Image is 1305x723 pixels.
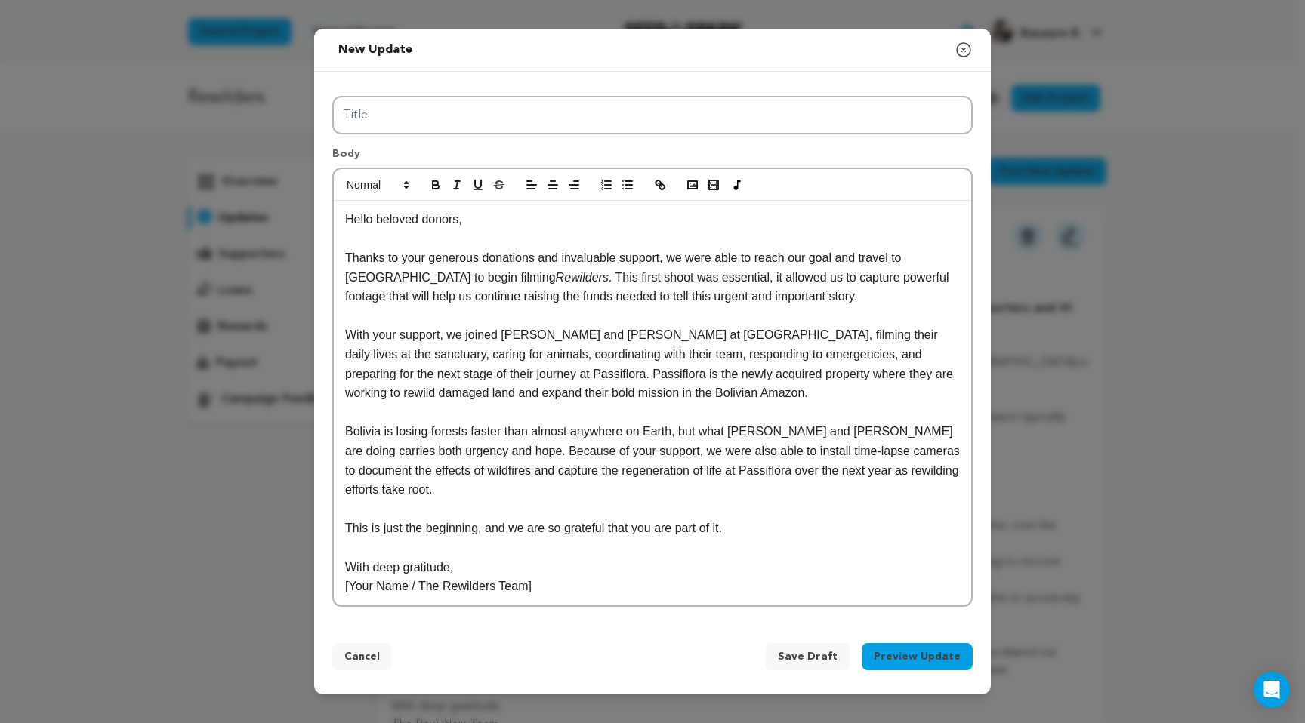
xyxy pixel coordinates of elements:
p: Hello beloved donors, [345,210,960,229]
p: Bolivia is losing forests faster than almost anywhere on Earth, but what [PERSON_NAME] and [PERSO... [345,422,960,499]
p: Body [332,146,973,168]
p: Thanks to your generous donations and invaluable support, we were able to reach our goal and trav... [345,248,960,306]
div: Open Intercom Messenger [1254,672,1290,708]
span: New update [338,44,412,56]
input: Title [332,96,973,134]
button: Save Draft [766,643,850,670]
span: Save Draft [778,649,838,664]
p: With your support, we joined [PERSON_NAME] and [PERSON_NAME] at [GEOGRAPHIC_DATA], filming their ... [345,325,960,402]
button: Preview Update [862,643,973,670]
p: This is just the beginning, and we are so grateful that you are part of it. [345,518,960,538]
p: With deep gratitude, [345,558,960,577]
p: [Your Name / The Rewilders Team] [345,577,960,596]
em: Rewilders [556,271,609,284]
button: Cancel [332,643,392,670]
